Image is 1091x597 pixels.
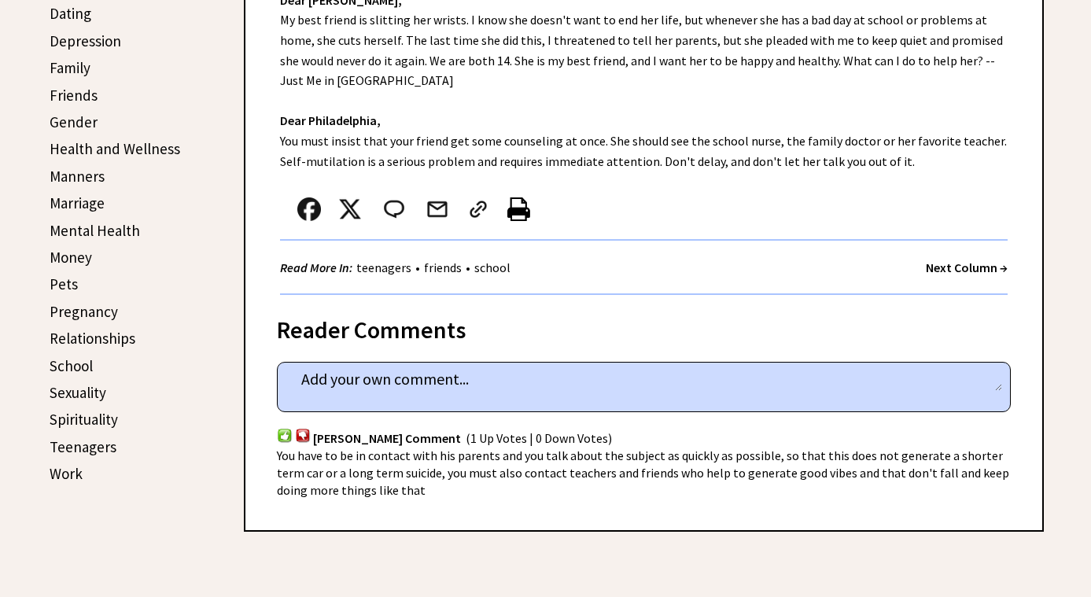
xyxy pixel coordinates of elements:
[926,260,1008,275] a: Next Column →
[338,197,362,221] img: x_small.png
[470,260,514,275] a: school
[50,275,78,293] a: Pets
[507,197,530,221] img: printer%20icon.png
[352,260,415,275] a: teenagers
[381,197,407,221] img: message_round%202.png
[50,4,91,23] a: Dating
[277,313,1011,338] div: Reader Comments
[313,430,461,446] span: [PERSON_NAME] Comment
[50,383,106,402] a: Sexuality
[50,193,105,212] a: Marriage
[466,197,490,221] img: link_02.png
[280,258,514,278] div: • •
[50,167,105,186] a: Manners
[426,197,449,221] img: mail.png
[50,329,135,348] a: Relationships
[50,464,83,483] a: Work
[420,260,466,275] a: friends
[50,112,98,131] a: Gender
[277,428,293,443] img: votup.png
[280,260,352,275] strong: Read More In:
[50,139,180,158] a: Health and Wellness
[50,31,121,50] a: Depression
[50,86,98,105] a: Friends
[50,58,90,77] a: Family
[280,112,381,128] strong: Dear Philadelphia,
[50,302,118,321] a: Pregnancy
[50,248,92,267] a: Money
[297,197,321,221] img: facebook.png
[295,428,311,443] img: votdown.png
[466,430,612,446] span: (1 Up Votes | 0 Down Votes)
[277,448,1009,498] span: You have to be in contact with his parents and you talk about the subject as quickly as possible,...
[50,221,140,240] a: Mental Health
[50,437,116,456] a: Teenagers
[50,410,118,429] a: Spirituality
[50,356,93,375] a: School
